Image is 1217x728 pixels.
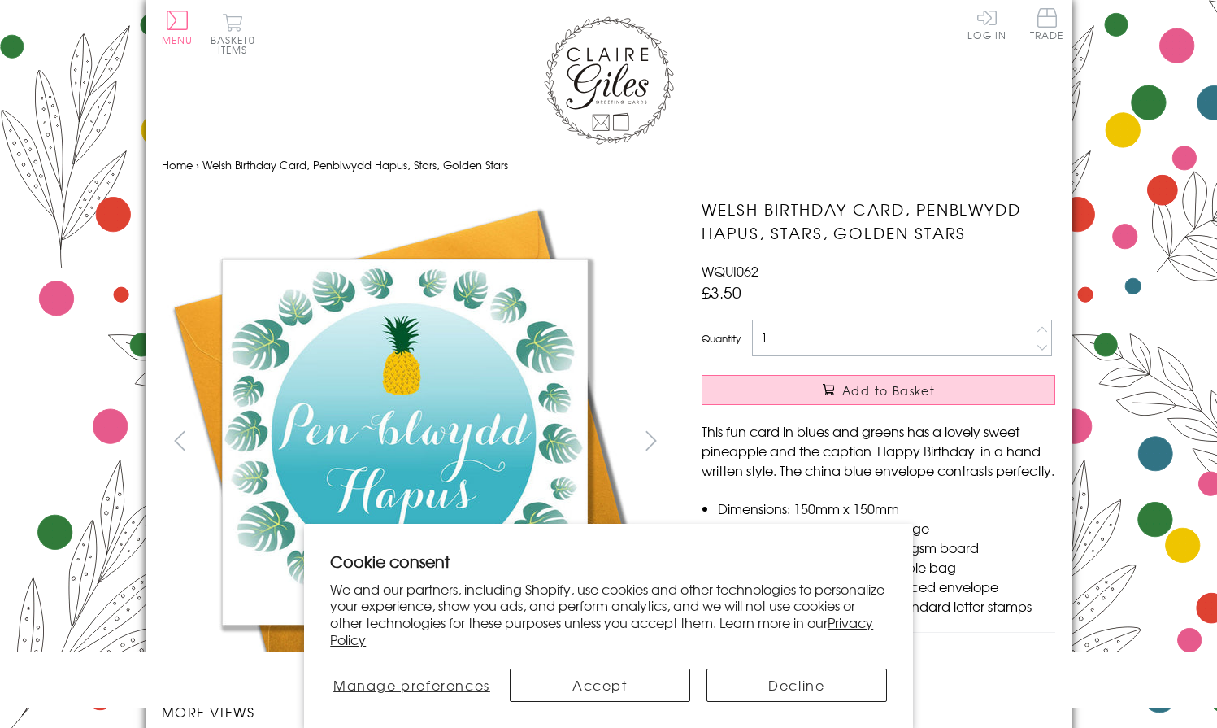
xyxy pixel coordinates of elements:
p: This fun card in blues and greens has a lovely sweet pineapple and the caption 'Happy Birthday' i... [702,421,1055,480]
label: Quantity [702,331,741,346]
button: next [632,422,669,459]
span: Manage preferences [333,675,490,695]
span: Trade [1030,8,1064,40]
img: Welsh Birthday Card, Penblwydd Hapus, Stars, Golden Stars [162,198,650,686]
p: We and our partners, including Shopify, use cookies and other technologies to personalize your ex... [330,581,887,648]
li: Blank inside for your own message [718,518,1055,538]
h3: More views [162,702,670,721]
nav: breadcrumbs [162,149,1056,182]
button: prev [162,422,198,459]
span: Menu [162,33,193,47]
img: Claire Giles Greetings Cards [544,16,674,145]
a: Privacy Policy [330,612,873,649]
button: Menu [162,11,193,45]
span: £3.50 [702,281,741,303]
a: Trade [1030,8,1064,43]
li: Dimensions: 150mm x 150mm [718,499,1055,518]
span: 0 items [218,33,255,57]
button: Basket0 items [211,13,255,54]
span: Welsh Birthday Card, Penblwydd Hapus, Stars, Golden Stars [202,157,508,172]
a: Home [162,157,193,172]
button: Manage preferences [330,669,493,702]
h2: Cookie consent [330,550,887,573]
span: WQUI062 [702,261,758,281]
button: Add to Basket [702,375,1055,405]
span: › [196,157,199,172]
a: Log In [967,8,1006,40]
span: Add to Basket [842,382,935,399]
button: Decline [706,669,887,702]
h1: Welsh Birthday Card, Penblwydd Hapus, Stars, Golden Stars [702,198,1055,245]
button: Accept [510,669,690,702]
